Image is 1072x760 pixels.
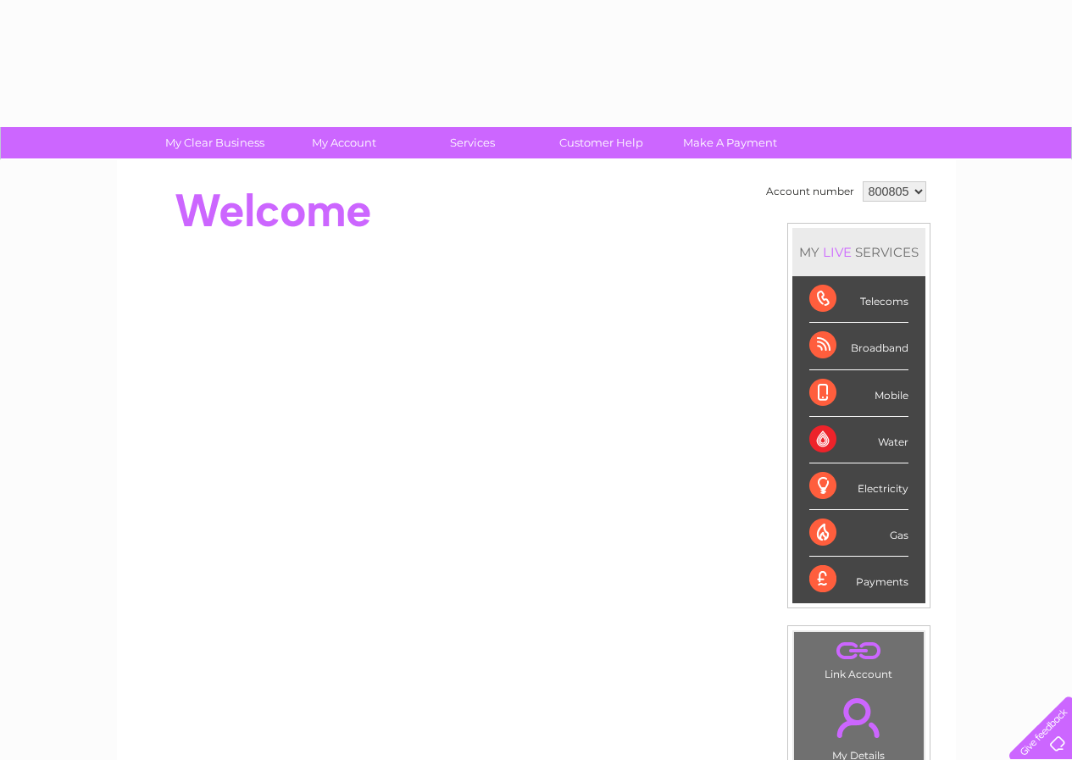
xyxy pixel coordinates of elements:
[660,127,800,158] a: Make A Payment
[403,127,542,158] a: Services
[145,127,285,158] a: My Clear Business
[792,228,925,276] div: MY SERVICES
[809,557,908,602] div: Payments
[809,417,908,463] div: Water
[819,244,855,260] div: LIVE
[809,510,908,557] div: Gas
[274,127,414,158] a: My Account
[809,370,908,417] div: Mobile
[798,688,919,747] a: .
[809,463,908,510] div: Electricity
[809,276,908,323] div: Telecoms
[809,323,908,369] div: Broadband
[793,631,925,685] td: Link Account
[531,127,671,158] a: Customer Help
[762,177,858,206] td: Account number
[798,636,919,666] a: .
